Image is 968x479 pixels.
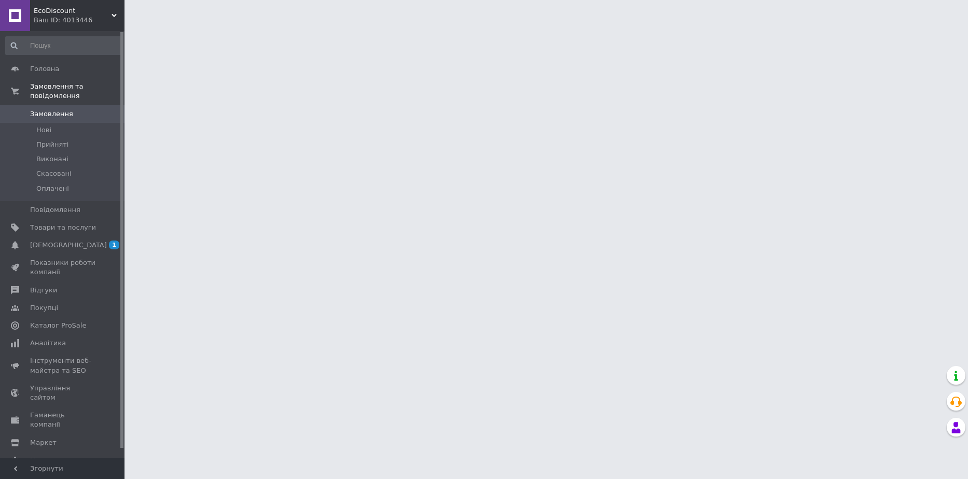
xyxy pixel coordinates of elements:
span: Скасовані [36,169,72,178]
span: Замовлення [30,109,73,119]
span: Інструменти веб-майстра та SEO [30,356,96,375]
span: Замовлення та повідомлення [30,82,125,101]
span: Прийняті [36,140,68,149]
span: Головна [30,64,59,74]
span: Повідомлення [30,205,80,215]
span: Маркет [30,438,57,447]
span: Показники роботи компанії [30,258,96,277]
span: Покупці [30,303,58,313]
span: Каталог ProSale [30,321,86,330]
span: [DEMOGRAPHIC_DATA] [30,241,107,250]
span: Виконані [36,154,68,164]
span: Гаманець компанії [30,411,96,429]
span: EcoDiscount [34,6,112,16]
input: Пошук [5,36,122,55]
div: Ваш ID: 4013446 [34,16,125,25]
span: Оплачені [36,184,69,193]
span: Нові [36,125,51,135]
span: Аналітика [30,339,66,348]
span: Налаштування [30,456,83,465]
span: Управління сайтом [30,384,96,402]
span: Товари та послуги [30,223,96,232]
span: 1 [109,241,119,249]
span: Відгуки [30,286,57,295]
